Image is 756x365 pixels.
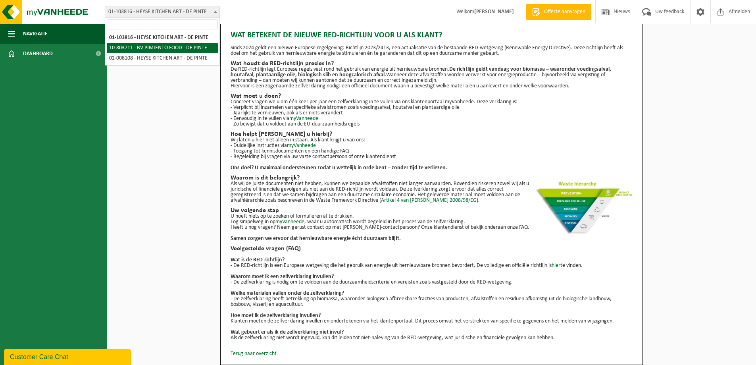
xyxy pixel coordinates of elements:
a: myVanheede [275,219,304,225]
a: myVanheede [287,143,316,149]
b: Welke materialen vallen onder de zelfverklaring? [231,290,344,296]
p: Sinds 2024 geldt een nieuwe Europese regelgeving: Richtlijn 2023/2413, een actualisatie van de be... [231,45,633,56]
strong: Ons doel? U maximaal ondersteunen zodat u wettelijk in orde bent – zonder tijd te verliezen. [231,165,447,171]
p: - Toegang tot kennisdocumenten en een handige FAQ [231,149,633,154]
p: Klanten moeten de zelfverklaring invullen en ondertekenen via het klantenportaal. Dit proces omva... [231,319,633,324]
p: - De zelfverklaring heeft betrekking op biomassa, waaronder biologisch afbreekbare fracties van p... [231,296,633,307]
p: Wij laten u hier niet alleen in staan. Als klant krijgt u van ons: [231,137,633,143]
span: 01-103816 - HEYSE KITCHEN ART - DE PINTE [105,6,219,17]
p: - Eenvoudig in te vullen via [231,116,633,122]
h2: Wat houdt de RED-richtlijn precies in? [231,60,633,67]
a: hier [552,263,560,268]
h2: Hoe helpt [PERSON_NAME] u hierbij? [231,131,633,137]
p: U hoeft niets op te zoeken of formulieren af te drukken. Log simpelweg in op , waar u automatisch... [231,214,633,225]
b: Hoe moet ik de zelfverklaring invullen? [231,313,321,319]
strong: [PERSON_NAME] [474,9,514,15]
h2: Waarom is dit belangrijk? [231,175,633,181]
a: myVanheede [289,116,318,122]
h2: Veelgestelde vragen (FAQ) [231,245,633,252]
a: Terug naar overzicht [231,351,277,357]
b: Samen zorgen we ervoor dat hernieuwbare energie écht duurzaam blijft. [231,236,401,241]
p: Als wij de juiste documenten niet hebben, kunnen we bepaalde afvalstoffen niet langer aanvaarden.... [231,181,633,203]
b: Waarom moet ik een zelfverklaring invullen? [231,274,334,280]
p: - Duidelijke instructies via [231,143,633,149]
span: 01-103816 - HEYSE KITCHEN ART - DE PINTE [105,6,220,18]
p: - Zo bewijst dat u voldoet aan de EU-duurzaamheidsregels [231,122,633,127]
p: - De RED-richtlijn is een Europese wetgeving die het gebruik van energie uit hernieuwbare bronnen... [231,263,633,268]
h2: Wat moet u doen? [231,93,633,99]
p: - Begeleiding bij vragen via uw vaste contactpersoon of onze klantendienst [231,154,633,160]
li: 10-803711 - BV PIMIENTO FOOD - DE PINTE [107,43,218,53]
p: Heeft u nog vragen? Neem gerust contact op met [PERSON_NAME]-contactpersoon? Onze klantendienst o... [231,225,633,230]
h2: Uw volgende stap [231,207,633,214]
li: 02-008108 - HEYSE KITCHEN ART - DE PINTE [107,53,218,64]
p: - De zelfverklaring is nodig om te voldoen aan de duurzaamheidscriteria en vereisten zoals vastge... [231,280,633,285]
span: Wat betekent de nieuwe RED-richtlijn voor u als klant? [231,29,442,41]
span: Navigatie [23,24,48,44]
a: Artikel 4 van [PERSON_NAME] 2008/98/EG [381,197,477,203]
p: Als de zelfverklaring niet wordt ingevuld, kan dit leiden tot niet-naleving van de RED-wetgeving,... [231,335,633,341]
strong: De richtlijn geldt vandaag voor biomassa – waaronder voedingsafval, houtafval, plantaardige olie,... [231,66,611,78]
p: Concreet vragen we u om één keer per jaar een zelfverklaring in te vullen via ons klantenportaal ... [231,99,633,105]
b: Wat is de RED-richtlijn? [231,257,285,263]
p: - Jaarlijks te vernieuwen, ook als er niets verandert [231,110,633,116]
a: Offerte aanvragen [526,4,591,20]
p: - Verplicht bij inzamelen van specifieke afvalstromen zoals voedingsafval, houtafval en plantaard... [231,105,633,110]
p: Hiervoor is een zogenaamde zelfverklaring nodig: een officieel document waarin u bevestigt welke ... [231,83,633,89]
b: Wat gebeurt er als ik de zelfverklaring niet invul? [231,329,344,335]
span: Offerte aanvragen [542,8,587,16]
li: 01-103816 - HEYSE KITCHEN ART - DE PINTE [107,33,218,43]
iframe: chat widget [4,348,133,365]
p: De RED-richtlijn legt Europese regels vast rond het gebruik van energie uit hernieuwbare bronnen.... [231,67,633,83]
span: Dashboard [23,44,53,64]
